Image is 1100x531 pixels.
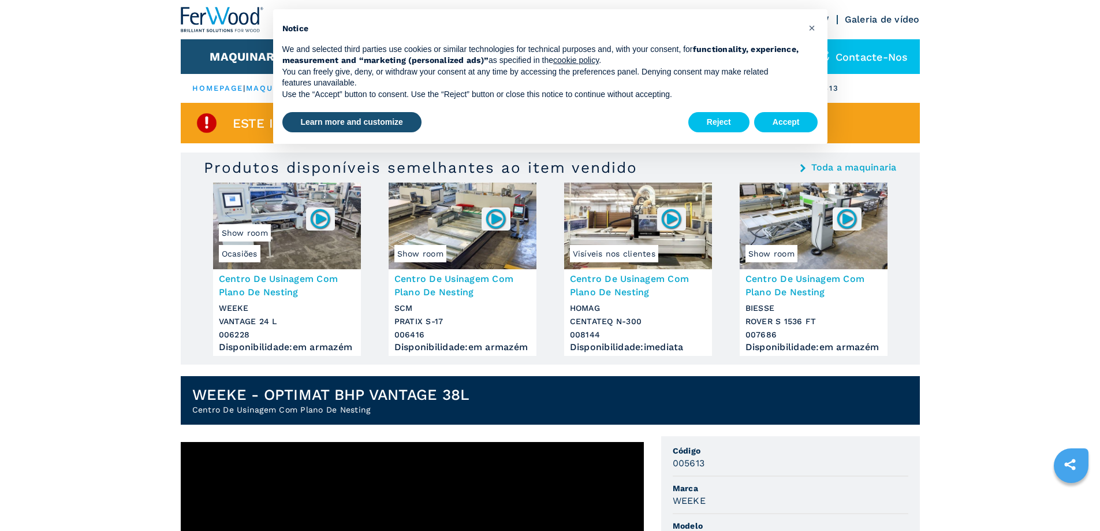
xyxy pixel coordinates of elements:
[394,272,531,299] h3: Centro De Usinagem Com Plano De Nesting
[553,55,599,65] a: cookie policy
[246,84,307,92] a: maquinaria
[570,272,706,299] h3: Centro De Usinagem Com Plano De Nesting
[282,23,800,35] h2: Notice
[192,404,470,415] h2: Centro De Usinagem Com Plano De Nesting
[219,344,355,350] div: Disponibilidade : em armazém
[233,117,408,130] span: Este item já foi vendido
[660,207,683,230] img: 008144
[836,207,858,230] img: 007686
[673,494,706,507] h3: WEEKE
[210,50,286,64] button: Maquinaria
[1051,479,1091,522] iframe: Chat
[1056,450,1084,479] a: sharethis
[845,14,920,25] a: Galeria de vídeo
[204,158,637,177] h3: Produtos disponíveis semelhantes ao item vendido
[673,482,908,494] span: Marca
[673,456,705,470] h3: 005613
[195,112,218,135] img: SoldProduct
[807,39,920,74] div: Contacte-nos
[570,245,658,262] span: Visíveis nos clientes
[570,302,706,341] h3: HOMAG CENTATEQ N-300 008144
[282,66,800,89] p: You can freely give, deny, or withdraw your consent at any time by accessing the preferences pane...
[740,183,888,269] img: Centro De Usinagem Com Plano De Nesting BIESSE ROVER S 1536 FT
[243,84,245,92] span: |
[811,163,896,172] a: Toda a maquinaria
[219,272,355,299] h3: Centro De Usinagem Com Plano De Nesting
[181,7,264,32] img: Ferwood
[282,89,800,101] p: Use the “Accept” button to consent. Use the “Reject” button or close this notice to continue with...
[389,183,536,269] img: Centro De Usinagem Com Plano De Nesting SCM PRATIX S-17
[745,344,882,350] div: Disponibilidade : em armazém
[745,302,882,341] h3: BIESSE ROVER S 1536 FT 007686
[213,183,361,356] a: Centro De Usinagem Com Plano De Nesting WEEKE VANTAGE 24 LOcasiõesShow room006228Centro De Usinag...
[673,445,908,456] span: Código
[309,207,331,230] img: 006228
[192,84,244,92] a: HOMEPAGE
[213,183,361,269] img: Centro De Usinagem Com Plano De Nesting WEEKE VANTAGE 24 L
[219,224,271,242] span: Show room
[745,245,797,262] span: Show room
[754,112,818,133] button: Accept
[740,183,888,356] a: Centro De Usinagem Com Plano De Nesting BIESSE ROVER S 1536 FTShow room007686Centro De Usinagem C...
[219,245,260,262] span: Ocasiões
[688,112,750,133] button: Reject
[192,385,470,404] h1: WEEKE - OPTIMAT BHP VANTAGE 38L
[745,272,882,299] h3: Centro De Usinagem Com Plano De Nesting
[803,18,822,37] button: Close this notice
[484,207,507,230] img: 006416
[564,183,712,356] a: Centro De Usinagem Com Plano De Nesting HOMAG CENTATEQ N-300Visíveis nos clientes008144Centro De ...
[570,344,706,350] div: Disponibilidade : imediata
[564,183,712,269] img: Centro De Usinagem Com Plano De Nesting HOMAG CENTATEQ N-300
[282,112,422,133] button: Learn more and customize
[394,245,446,262] span: Show room
[394,344,531,350] div: Disponibilidade : em armazém
[808,21,815,35] span: ×
[282,44,800,66] p: We and selected third parties use cookies or similar technologies for technical purposes and, wit...
[219,302,355,341] h3: WEEKE VANTAGE 24 L 006228
[394,302,531,341] h3: SCM PRATIX S-17 006416
[389,183,536,356] a: Centro De Usinagem Com Plano De Nesting SCM PRATIX S-17Show room006416Centro De Usinagem Com Plan...
[282,44,799,65] strong: functionality, experience, measurement and “marketing (personalized ads)”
